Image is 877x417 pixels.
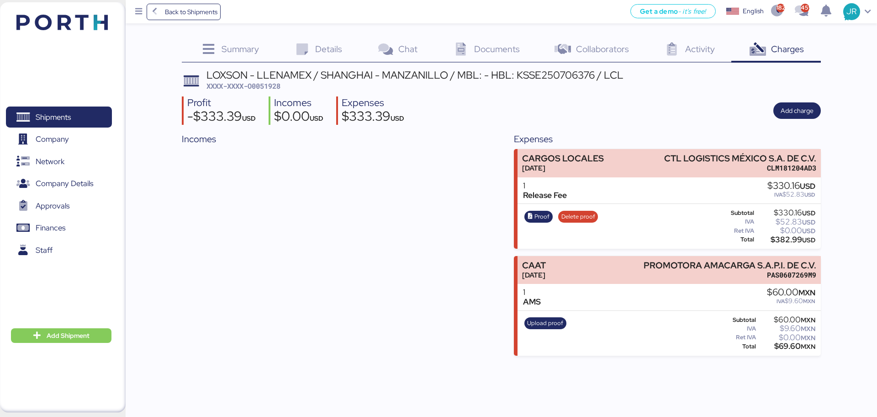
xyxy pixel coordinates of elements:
[36,177,93,190] span: Company Details
[6,195,112,216] a: Approvals
[717,326,756,332] div: IVA
[743,6,764,16] div: English
[222,43,259,55] span: Summary
[6,151,112,172] a: Network
[717,210,755,216] div: Subtotal
[524,211,553,223] button: Proof
[664,163,816,173] div: CLM181204AD3
[523,288,541,297] div: 1
[524,317,566,329] button: Upload proof
[6,240,112,261] a: Staff
[523,191,567,200] div: Release Fee
[47,330,90,341] span: Add Shipment
[36,133,69,146] span: Company
[767,181,815,191] div: $330.16
[131,4,147,20] button: Menu
[802,227,815,235] span: USD
[756,227,815,234] div: $0.00
[758,325,815,332] div: $9.60
[561,212,595,222] span: Delete proof
[800,181,815,191] span: USD
[773,102,821,119] button: Add charge
[717,228,755,234] div: Ret IVA
[36,111,71,124] span: Shipments
[802,236,815,244] span: USD
[774,191,782,198] span: IVA
[474,43,520,55] span: Documents
[182,132,488,146] div: Incomes
[558,211,598,223] button: Delete proof
[187,110,256,125] div: -$333.39
[767,288,815,298] div: $60.00
[717,219,755,225] div: IVA
[758,316,815,323] div: $60.00
[685,43,715,55] span: Activity
[274,110,323,125] div: $0.00
[11,328,111,343] button: Add Shipment
[36,221,65,235] span: Finances
[6,129,112,150] a: Company
[315,43,342,55] span: Details
[342,96,404,110] div: Expenses
[802,209,815,217] span: USD
[767,191,815,198] div: $52.83
[514,132,820,146] div: Expenses
[756,209,815,216] div: $330.16
[522,163,604,173] div: [DATE]
[6,173,112,194] a: Company Details
[522,261,546,270] div: CAAT
[6,218,112,239] a: Finances
[664,154,816,163] div: CTL LOGISTICS MÉXICO S.A. DE C.V.
[802,218,815,226] span: USD
[777,298,785,305] span: IVA
[398,43,417,55] span: Chat
[758,334,815,341] div: $0.00
[771,43,804,55] span: Charges
[165,6,217,17] span: Back to Shipments
[758,343,815,350] div: $69.60
[206,70,623,80] div: LOXSON - LLENAMEX / SHANGHAI - MANZANILLO / MBL: - HBL: KSSE250706376 / LCL
[242,114,256,123] span: USD
[147,4,221,20] a: Back to Shipments
[767,298,815,305] div: $9.60
[803,298,815,305] span: MXN
[523,181,567,191] div: 1
[804,191,815,198] span: USD
[391,114,404,123] span: USD
[801,316,815,324] span: MXN
[522,270,546,280] div: [DATE]
[36,155,64,168] span: Network
[342,110,404,125] div: $333.39
[756,236,815,243] div: $382.99
[6,107,112,128] a: Shipments
[206,81,280,91] span: XXXX-XXXX-O0051928
[187,96,256,110] div: Profit
[717,343,756,350] div: Total
[717,334,756,341] div: Ret IVA
[36,199,69,213] span: Approvals
[527,318,563,328] span: Upload proof
[756,219,815,225] div: $52.83
[717,317,756,323] div: Subtotal
[274,96,323,110] div: Incomes
[781,105,814,116] span: Add charge
[801,334,815,342] span: MXN
[846,5,856,17] span: JR
[717,236,755,243] div: Total
[522,154,604,163] div: CARGOS LOCALES
[523,297,541,307] div: AMS
[534,212,549,222] span: Proof
[801,325,815,333] span: MXN
[576,43,629,55] span: Collaborators
[310,114,323,123] span: USD
[798,288,815,298] span: MXN
[644,261,816,270] div: PROMOTORA AMACARGA S.A.P.I. DE C.V.
[801,342,815,351] span: MXN
[644,270,816,280] div: PAS0607269M9
[36,244,53,257] span: Staff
